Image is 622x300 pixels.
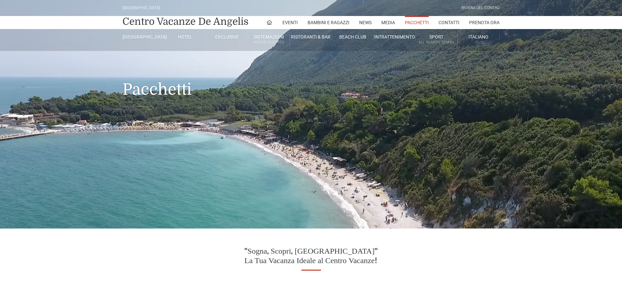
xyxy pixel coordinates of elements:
a: SistemazioniRooms & Suites [248,34,290,46]
small: All Season Tennis [416,39,457,45]
span: Italiano [469,34,488,39]
a: Ristoranti & Bar [290,34,332,40]
small: Rooms & Suites [248,39,290,45]
h1: Pacchetti [122,51,500,108]
a: Hotel [164,34,206,40]
a: Prenota Ora [469,16,500,29]
a: Exclusive [206,34,248,40]
a: Eventi [282,16,298,29]
a: Media [381,16,395,29]
div: [GEOGRAPHIC_DATA] [122,5,160,11]
a: [GEOGRAPHIC_DATA] [122,34,164,40]
a: News [359,16,372,29]
a: Contatti [439,16,459,29]
div: Riviera Del Conero [461,5,500,11]
a: Centro Vacanze De Angelis [122,15,248,28]
a: Beach Club [332,34,374,40]
h3: "Sogna, Scopri, [GEOGRAPHIC_DATA]" La Tua Vacanza Ideale al Centro Vacanze! [219,247,403,266]
a: Bambini e Ragazzi [308,16,349,29]
a: Pacchetti [405,16,429,29]
a: SportAll Season Tennis [416,34,457,46]
a: Italiano [458,34,500,40]
a: Intrattenimento [374,34,416,40]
